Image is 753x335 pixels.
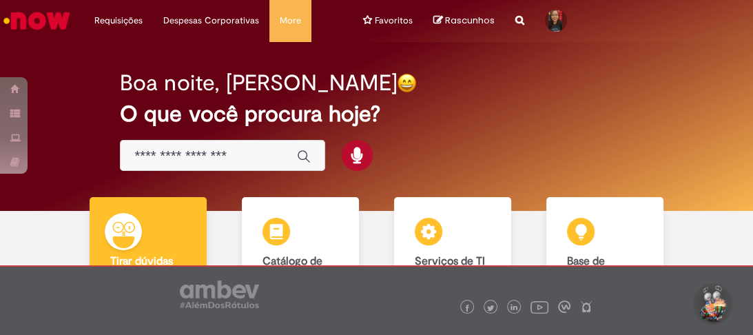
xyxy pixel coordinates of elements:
[415,254,485,268] b: Serviços de TI
[530,298,548,316] img: logo_footer_youtube.png
[510,304,517,312] img: logo_footer_linkedin.png
[558,301,570,313] img: logo_footer_workplace.png
[72,197,225,330] a: Tirar dúvidas Tirar dúvidas com Lupi Assist e Gen Ai
[433,14,495,27] a: No momento, sua lista de rascunhos tem 0 Itens
[120,71,397,95] h2: Boa noite, [PERSON_NAME]
[377,197,529,330] a: Serviços de TI Encontre ajuda
[445,14,495,27] span: Rascunhos
[180,281,259,308] img: logo_footer_ambev_rotulo_gray.png
[528,197,681,330] a: Base de Conhecimento Consulte e aprenda
[280,14,301,28] span: More
[225,197,377,330] a: Catálogo de Ofertas Abra uma solicitação
[397,73,417,93] img: happy-face.png
[120,102,632,126] h2: O que você procura hoje?
[567,254,640,281] b: Base de Conhecimento
[163,14,259,28] span: Despesas Corporativas
[691,283,732,325] button: Iniciar Conversa de Suporte
[487,305,494,312] img: logo_footer_twitter.png
[375,14,413,28] span: Favoritos
[110,254,173,268] b: Tirar dúvidas
[1,7,72,34] img: ServiceNow
[94,14,143,28] span: Requisições
[464,305,471,312] img: logo_footer_facebook.png
[580,301,592,313] img: logo_footer_naosei.png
